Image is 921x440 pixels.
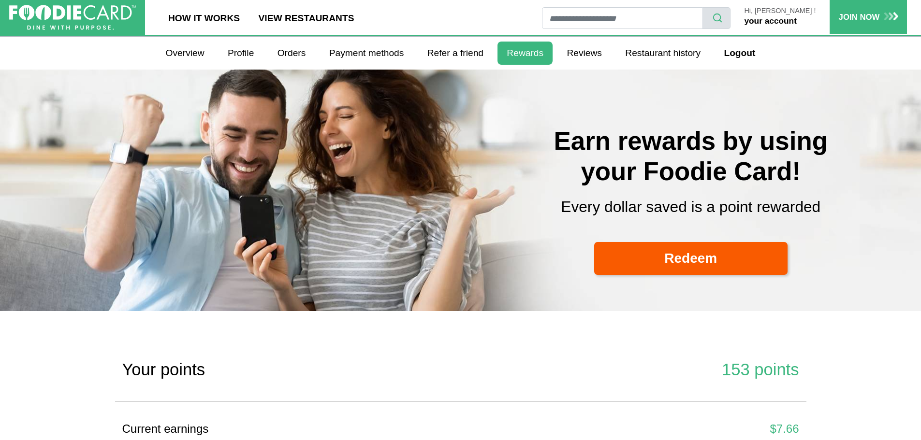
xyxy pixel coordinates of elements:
[219,42,263,65] a: Profile
[156,42,213,65] a: Overview
[557,42,611,65] a: Reviews
[744,16,796,26] a: your account
[9,5,136,30] img: FoodieCard; Eat, Drink, Save, Donate
[468,126,914,187] h2: Earn rewards by using your Foodie Card!
[702,7,731,29] button: search
[594,242,788,275] a: Redeem
[468,420,799,438] div: $7.66
[715,42,764,65] a: Logout
[418,42,493,65] a: Refer a friend
[616,42,710,65] a: Restaurant history
[497,42,553,65] a: Rewards
[268,42,315,65] a: Orders
[122,420,453,438] div: Current earnings
[468,357,799,383] div: 153 points
[122,357,453,383] div: Your points
[468,196,914,219] p: Every dollar saved is a point rewarded
[542,7,703,29] input: restaurant search
[744,7,816,15] p: Hi, [PERSON_NAME] !
[320,42,413,65] a: Payment methods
